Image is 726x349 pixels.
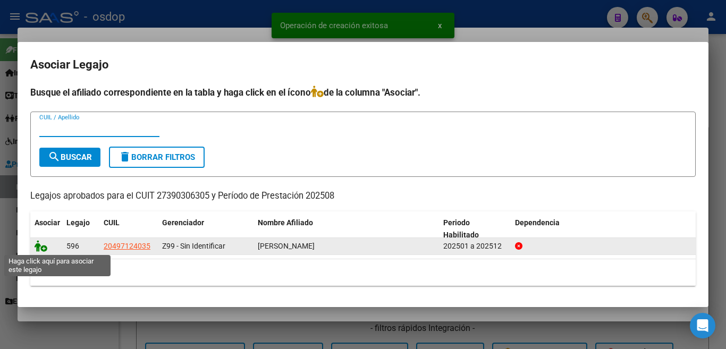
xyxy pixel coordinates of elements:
[690,313,715,338] div: Open Intercom Messenger
[30,190,696,203] p: Legajos aprobados para el CUIT 27390306305 y Período de Prestación 202508
[62,211,99,246] datatable-header-cell: Legajo
[443,218,479,239] span: Periodo Habilitado
[48,150,61,163] mat-icon: search
[35,218,60,227] span: Asociar
[104,242,150,250] span: 20497124035
[104,218,120,227] span: CUIL
[511,211,696,246] datatable-header-cell: Dependencia
[99,211,158,246] datatable-header-cell: CUIL
[66,242,79,250] span: 596
[443,240,506,252] div: 202501 a 202512
[258,218,313,227] span: Nombre Afiliado
[158,211,254,246] datatable-header-cell: Gerenciador
[30,55,696,75] h2: Asociar Legajo
[39,148,100,167] button: Buscar
[30,211,62,246] datatable-header-cell: Asociar
[162,218,204,227] span: Gerenciador
[515,218,560,227] span: Dependencia
[48,152,92,162] span: Buscar
[439,211,511,246] datatable-header-cell: Periodo Habilitado
[119,152,195,162] span: Borrar Filtros
[66,218,90,227] span: Legajo
[109,147,205,168] button: Borrar Filtros
[30,259,696,286] div: 1 registros
[30,86,696,99] h4: Busque el afiliado correspondiente en la tabla y haga click en el ícono de la columna "Asociar".
[162,242,225,250] span: Z99 - Sin Identificar
[258,242,315,250] span: TONIOLO MATIAS
[254,211,439,246] datatable-header-cell: Nombre Afiliado
[119,150,131,163] mat-icon: delete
